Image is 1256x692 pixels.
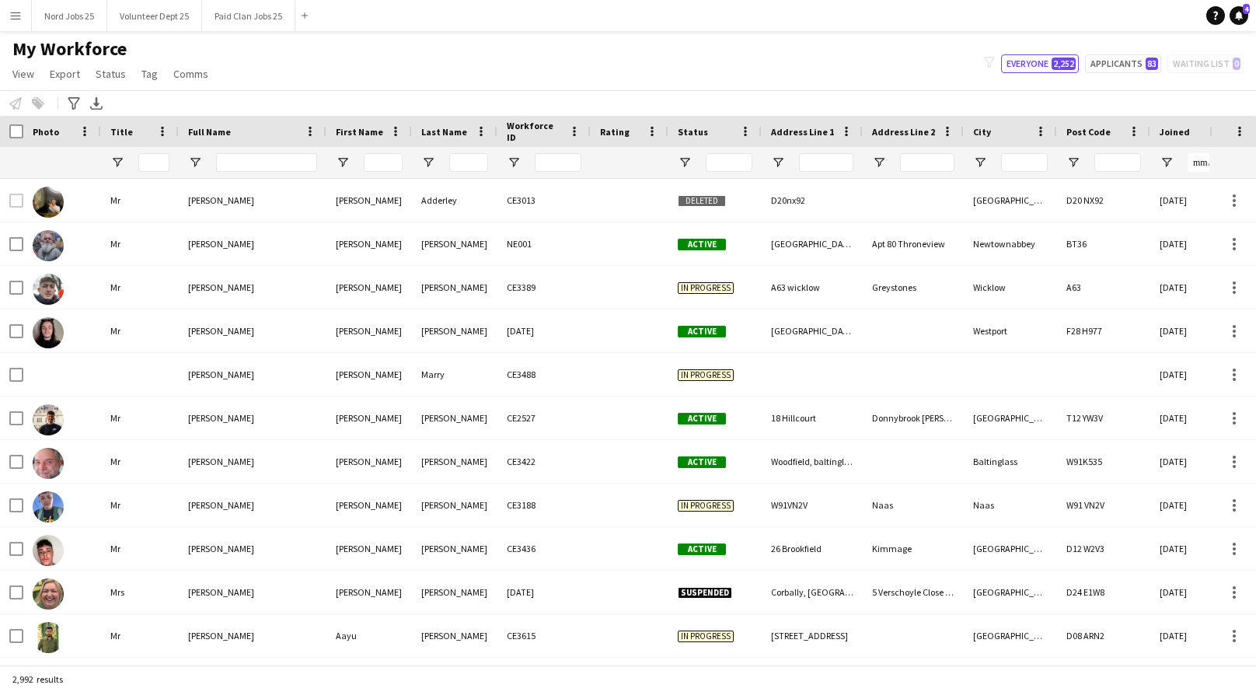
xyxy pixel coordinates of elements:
div: CE3188 [497,484,591,526]
button: Open Filter Menu [771,156,785,170]
div: CE3389 [497,266,591,309]
span: Full Name [188,126,231,138]
img: Aaron Sharpe [33,491,64,522]
div: [PERSON_NAME] [412,222,497,265]
button: Open Filter Menu [973,156,987,170]
span: [PERSON_NAME] [188,238,254,250]
input: Address Line 2 Filter Input [900,153,954,172]
button: Paid Clan Jobs 25 [202,1,295,31]
div: [PERSON_NAME] [326,222,412,265]
span: [PERSON_NAME] [188,499,254,511]
button: Open Filter Menu [421,156,435,170]
div: [DATE] [1150,484,1244,526]
div: [PERSON_NAME] [326,353,412,396]
div: D20nx92 [762,179,863,222]
input: Address Line 1 Filter Input [799,153,853,172]
div: [PERSON_NAME] [412,266,497,309]
span: 83 [1146,58,1158,70]
button: Open Filter Menu [678,156,692,170]
div: [PERSON_NAME] [412,440,497,483]
input: First Name Filter Input [364,153,403,172]
img: Aaron Adderley [33,187,64,218]
span: Deleted [678,195,726,207]
div: CE3615 [497,614,591,657]
div: D24 E1W8 [1057,571,1150,613]
button: Open Filter Menu [1160,156,1174,170]
span: Comms [173,67,208,81]
div: Mr [101,266,179,309]
img: Aaron Ledwith [33,317,64,348]
span: 2,252 [1052,58,1076,70]
img: Aaron Paul [33,448,64,479]
div: Woodfield, baltinglass [762,440,863,483]
div: [GEOGRAPHIC_DATA] [762,222,863,265]
div: [DATE] [1150,222,1244,265]
img: Aayu Kumar [33,622,64,653]
div: Naas [964,484,1057,526]
div: [GEOGRAPHIC_DATA] 8 [964,614,1057,657]
div: [GEOGRAPHIC_DATA], [GEOGRAPHIC_DATA], [GEOGRAPHIC_DATA], [GEOGRAPHIC_DATA] [762,309,863,352]
div: Baltinglass [964,440,1057,483]
span: First Name [336,126,383,138]
a: 4 [1230,6,1248,25]
span: [PERSON_NAME] [188,543,254,554]
div: Mrs [101,571,179,613]
div: [PERSON_NAME] [326,179,412,222]
a: Status [89,64,132,84]
span: Workforce ID [507,120,563,143]
span: City [973,126,991,138]
input: Post Code Filter Input [1094,153,1141,172]
span: Rating [600,126,630,138]
div: [DATE] [497,309,591,352]
div: [GEOGRAPHIC_DATA] [964,527,1057,570]
div: [STREET_ADDRESS] [762,614,863,657]
span: My Workforce [12,37,127,61]
span: Status [678,126,708,138]
div: [DATE] [1150,266,1244,309]
span: Active [678,239,726,250]
div: 5 Verschoyle Close Saggart Abbey Saggart [863,571,964,613]
div: [DATE] [1150,571,1244,613]
div: [DATE] [1150,614,1244,657]
input: Full Name Filter Input [216,153,317,172]
div: D20 NX92 [1057,179,1150,222]
span: Suspended [678,587,732,599]
div: CE3436 [497,527,591,570]
div: Aayu [326,614,412,657]
button: Volunteer Dept 25 [107,1,202,31]
input: Status Filter Input [706,153,752,172]
app-action-btn: Export XLSX [87,94,106,113]
div: [PERSON_NAME] [412,484,497,526]
span: Active [678,413,726,425]
span: [PERSON_NAME] [188,194,254,206]
img: Aaron Crinnion [33,274,64,305]
span: Export [50,67,80,81]
a: Tag [135,64,164,84]
span: Tag [141,67,158,81]
div: [DATE] [1150,440,1244,483]
div: [PERSON_NAME] [326,309,412,352]
div: 26 Brookfield [762,527,863,570]
span: In progress [678,631,734,642]
span: In progress [678,282,734,294]
div: [GEOGRAPHIC_DATA] [964,571,1057,613]
div: Mr [101,614,179,657]
button: Open Filter Menu [110,156,124,170]
span: Photo [33,126,59,138]
img: Aaron Smyth [33,535,64,566]
input: City Filter Input [1001,153,1048,172]
div: Westport [964,309,1057,352]
span: Address Line 1 [771,126,834,138]
span: Title [110,126,133,138]
div: D12 W2V3 [1057,527,1150,570]
button: Open Filter Menu [188,156,202,170]
div: W91 VN2V [1057,484,1150,526]
div: Mr [101,179,179,222]
div: CE3488 [497,353,591,396]
div: Corbally, [GEOGRAPHIC_DATA], [GEOGRAPHIC_DATA], [GEOGRAPHIC_DATA] [762,571,863,613]
span: In progress [678,369,734,381]
div: [DATE] [497,571,591,613]
span: [PERSON_NAME] [188,630,254,641]
button: Everyone2,252 [1001,54,1079,73]
span: [PERSON_NAME] [188,456,254,467]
